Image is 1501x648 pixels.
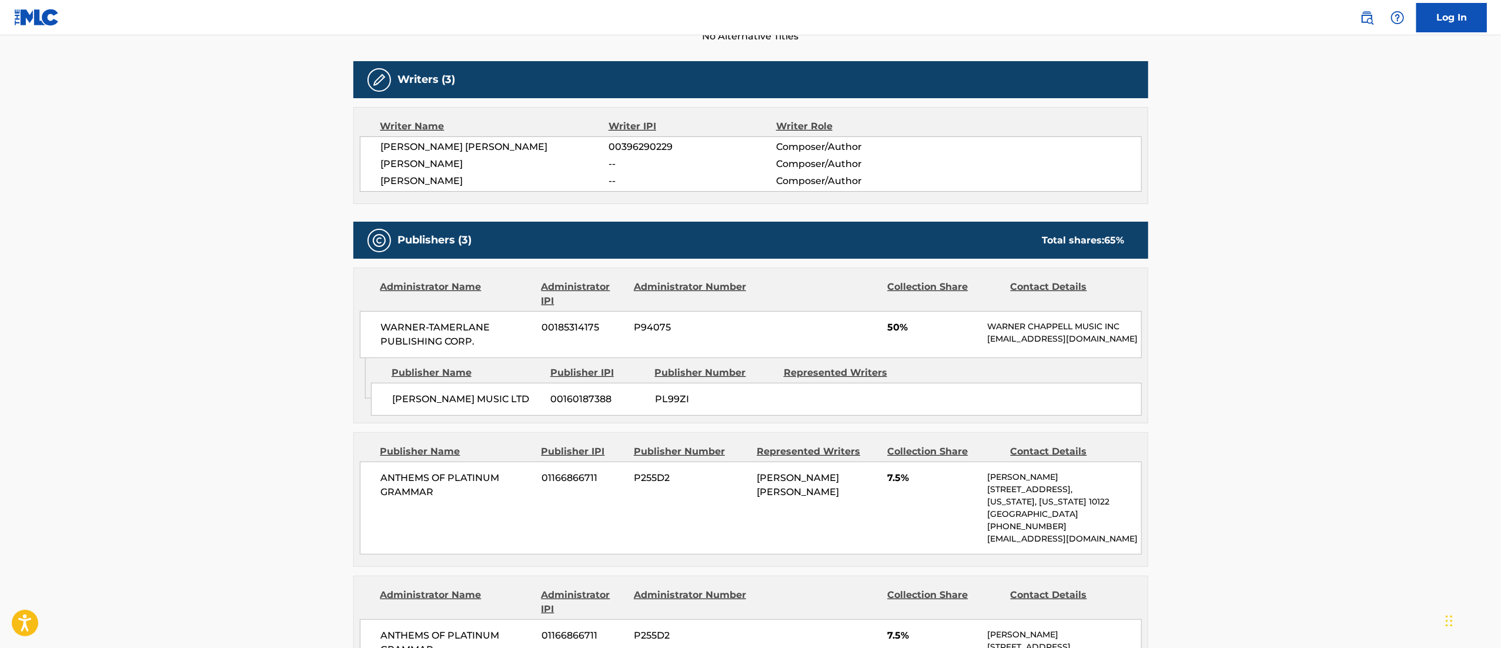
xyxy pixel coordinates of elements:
[372,73,386,87] img: Writers
[987,471,1141,483] p: [PERSON_NAME]
[987,496,1141,508] p: [US_STATE], [US_STATE] 10122
[381,140,609,154] span: [PERSON_NAME] [PERSON_NAME]
[541,320,625,335] span: 00185314175
[380,588,533,616] div: Administrator Name
[776,174,928,188] span: Composer/Author
[987,533,1141,545] p: [EMAIL_ADDRESS][DOMAIN_NAME]
[609,140,775,154] span: 00396290229
[353,29,1148,44] span: No Alternative Titles
[541,629,625,643] span: 01166866711
[987,483,1141,496] p: [STREET_ADDRESS],
[541,280,625,308] div: Administrator IPI
[757,472,839,497] span: [PERSON_NAME] [PERSON_NAME]
[1446,603,1453,639] div: Drag
[380,119,609,133] div: Writer Name
[987,520,1141,533] p: [PHONE_NUMBER]
[887,629,978,643] span: 7.5%
[634,280,748,308] div: Administrator Number
[634,471,748,485] span: P255D2
[655,392,775,406] span: PL99ZI
[398,233,472,247] h5: Publishers (3)
[1011,588,1125,616] div: Contact Details
[541,445,625,459] div: Publisher IPI
[609,157,775,171] span: --
[381,157,609,171] span: [PERSON_NAME]
[551,392,646,406] span: 00160187388
[987,320,1141,333] p: WARNER CHAPPELL MUSIC INC
[987,333,1141,345] p: [EMAIL_ADDRESS][DOMAIN_NAME]
[634,320,748,335] span: P94075
[609,119,776,133] div: Writer IPI
[887,471,978,485] span: 7.5%
[634,629,748,643] span: P255D2
[1355,6,1379,29] a: Public Search
[541,588,625,616] div: Administrator IPI
[398,73,456,86] h5: Writers (3)
[655,366,775,380] div: Publisher Number
[14,9,59,26] img: MLC Logo
[757,445,878,459] div: Represented Writers
[1386,6,1409,29] div: Help
[1360,11,1374,25] img: search
[1442,592,1501,648] iframe: Chat Widget
[887,445,1001,459] div: Collection Share
[1011,280,1125,308] div: Contact Details
[381,471,533,499] span: ANTHEMS OF PLATINUM GRAMMAR
[1011,445,1125,459] div: Contact Details
[381,174,609,188] span: [PERSON_NAME]
[609,174,775,188] span: --
[776,119,928,133] div: Writer Role
[541,471,625,485] span: 01166866711
[550,366,646,380] div: Publisher IPI
[987,508,1141,520] p: [GEOGRAPHIC_DATA]
[380,280,533,308] div: Administrator Name
[392,366,541,380] div: Publisher Name
[1105,235,1125,246] span: 65 %
[392,392,542,406] span: [PERSON_NAME] MUSIC LTD
[776,140,928,154] span: Composer/Author
[784,366,904,380] div: Represented Writers
[887,280,1001,308] div: Collection Share
[1042,233,1125,248] div: Total shares:
[987,629,1141,641] p: [PERSON_NAME]
[776,157,928,171] span: Composer/Author
[381,320,533,349] span: WARNER-TAMERLANE PUBLISHING CORP.
[1390,11,1405,25] img: help
[887,588,1001,616] div: Collection Share
[1416,3,1487,32] a: Log In
[372,233,386,248] img: Publishers
[634,588,748,616] div: Administrator Number
[887,320,978,335] span: 50%
[634,445,748,459] div: Publisher Number
[380,445,533,459] div: Publisher Name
